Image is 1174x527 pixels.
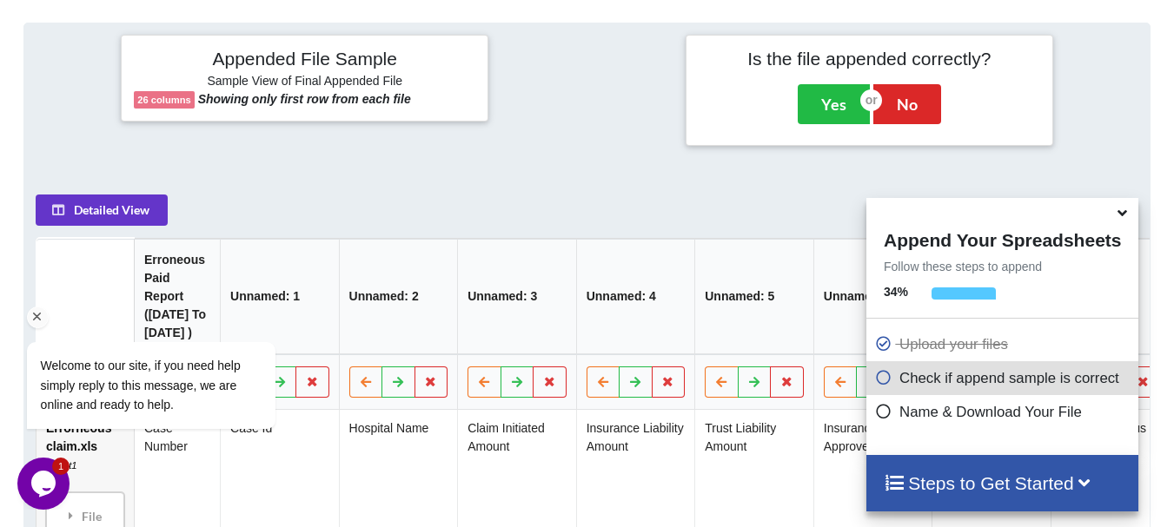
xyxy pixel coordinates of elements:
[798,84,870,124] button: Yes
[134,74,475,91] h6: Sample View of Final Appended File
[884,472,1121,494] h4: Steps to Get Started
[875,401,1134,423] p: Name & Download Your File
[17,458,73,510] iframe: chat widget
[46,460,76,471] i: Sheet1
[339,239,458,354] th: Unnamed: 2
[873,84,941,124] button: No
[137,95,191,105] b: 26 columns
[813,239,932,354] th: Unnamed: 6
[866,258,1138,275] p: Follow these steps to append
[699,48,1040,69] h4: Is the file appended correctly?
[576,239,695,354] th: Unnamed: 4
[457,239,576,354] th: Unnamed: 3
[17,185,330,449] iframe: chat widget
[875,333,1134,355] p: Upload your files
[884,285,908,299] b: 34 %
[875,367,1134,389] p: Check if append sample is correct
[198,92,411,106] b: Showing only first row from each file
[134,48,475,72] h4: Appended File Sample
[866,225,1138,251] h4: Append Your Spreadsheets
[694,239,813,354] th: Unnamed: 5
